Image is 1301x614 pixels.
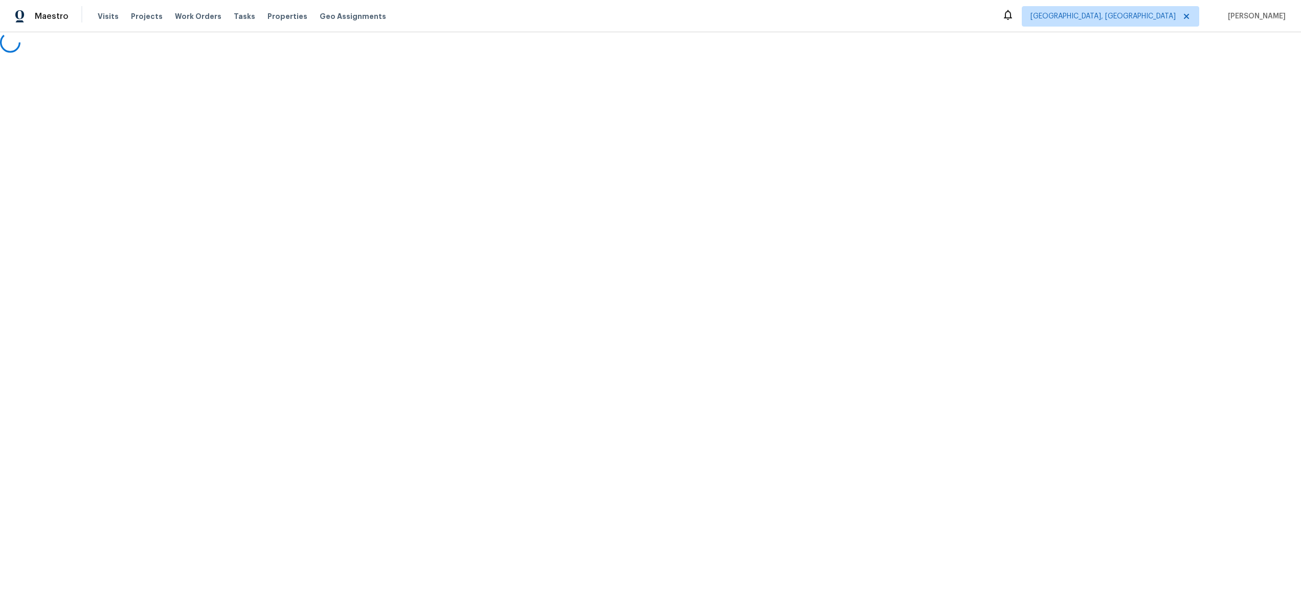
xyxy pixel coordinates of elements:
span: Maestro [35,11,69,21]
span: Visits [98,11,119,21]
span: Geo Assignments [320,11,386,21]
span: Tasks [234,13,255,20]
span: Properties [267,11,307,21]
span: Projects [131,11,163,21]
span: [PERSON_NAME] [1224,11,1286,21]
span: Work Orders [175,11,221,21]
span: [GEOGRAPHIC_DATA], [GEOGRAPHIC_DATA] [1030,11,1176,21]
